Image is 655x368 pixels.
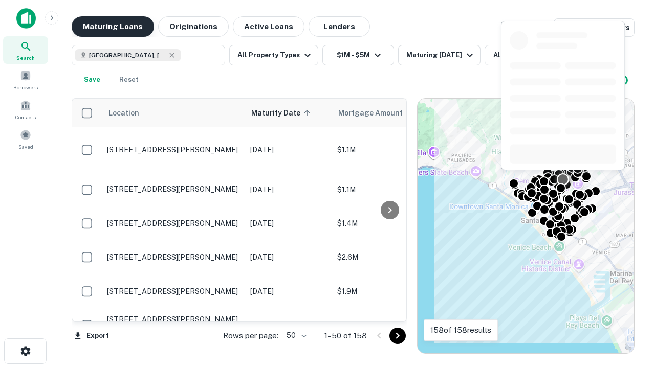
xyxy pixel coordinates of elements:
[233,16,304,37] button: Active Loans
[89,51,166,60] span: [GEOGRAPHIC_DATA], [GEOGRAPHIC_DATA], [GEOGRAPHIC_DATA]
[322,45,394,65] button: $1M - $5M
[338,107,416,119] span: Mortgage Amount
[430,324,491,336] p: 158 of 158 results
[3,125,48,153] a: Saved
[406,49,476,61] div: Maturing [DATE]
[158,16,229,37] button: Originations
[229,45,318,65] button: All Property Types
[223,330,278,342] p: Rows per page:
[337,218,440,229] p: $1.4M
[418,99,634,353] div: 0 0
[282,328,308,343] div: 50
[250,144,327,155] p: [DATE]
[337,184,440,195] p: $1.1M
[3,36,48,64] a: Search
[250,286,327,297] p: [DATE]
[251,107,314,119] span: Maturity Date
[108,107,139,119] span: Location
[337,144,440,155] p: $1.1M
[16,8,36,29] img: capitalize-icon.png
[76,70,108,90] button: Save your search to get updates of matches that match your search criteria.
[107,315,240,324] p: [STREET_ADDRESS][PERSON_NAME]
[250,251,327,263] p: [DATE]
[337,286,440,297] p: $1.9M
[324,330,367,342] p: 1–50 of 158
[107,219,240,228] p: [STREET_ADDRESS][PERSON_NAME]
[13,83,38,91] span: Borrowers
[18,143,33,151] span: Saved
[389,328,406,344] button: Go to next page
[107,287,240,296] p: [STREET_ADDRESS][PERSON_NAME]
[332,99,445,127] th: Mortgage Amount
[16,54,35,62] span: Search
[309,16,370,37] button: Lenders
[485,45,536,65] button: All Filters
[15,113,36,121] span: Contacts
[250,319,327,331] p: [DATE]
[554,18,635,37] a: View my borrowers
[72,328,112,343] button: Export
[113,70,145,90] button: Reset
[72,16,154,37] button: Maturing Loans
[107,185,240,194] p: [STREET_ADDRESS][PERSON_NAME]
[245,99,332,127] th: Maturity Date
[604,286,655,335] iframe: Chat Widget
[398,45,481,65] button: Maturing [DATE]
[107,145,240,154] p: [STREET_ADDRESS][PERSON_NAME]
[3,96,48,123] a: Contacts
[250,218,327,229] p: [DATE]
[250,184,327,195] p: [DATE]
[337,251,440,263] p: $2.6M
[107,252,240,262] p: [STREET_ADDRESS][PERSON_NAME]
[3,66,48,94] a: Borrowers
[337,319,440,331] p: $3.4M
[102,99,245,127] th: Location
